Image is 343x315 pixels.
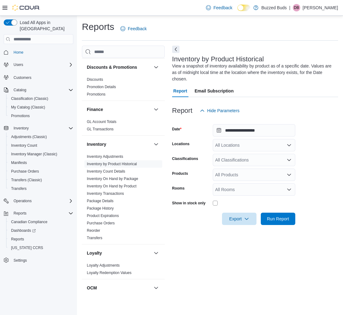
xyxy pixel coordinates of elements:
[87,228,100,233] a: Reorder
[9,244,46,252] a: [US_STATE] CCRS
[261,4,287,11] p: Buzzed Buds
[87,64,151,70] button: Discounts & Promotions
[6,218,76,226] button: Canadian Compliance
[6,176,76,184] button: Transfers (Classic)
[6,184,76,193] button: Transfers
[11,86,73,94] span: Catalog
[11,113,30,118] span: Promotions
[11,197,34,205] button: Operations
[1,73,76,82] button: Customers
[9,150,60,158] a: Inventory Manager (Classic)
[1,60,76,69] button: Users
[237,5,250,11] input: Dark Mode
[11,237,24,242] span: Reports
[9,95,73,102] span: Classification (Classic)
[87,85,116,89] a: Promotion Details
[82,262,165,279] div: Loyalty
[87,141,151,147] button: Inventory
[9,159,73,166] span: Manifests
[11,49,26,56] a: Home
[87,206,114,211] span: Package History
[9,185,73,192] span: Transfers
[152,284,160,292] button: OCM
[87,92,106,97] span: Promotions
[11,256,73,264] span: Settings
[6,150,76,158] button: Inventory Manager (Classic)
[87,77,103,82] a: Discounts
[289,4,290,11] p: |
[195,85,234,97] span: Email Subscription
[11,169,39,174] span: Purchase Orders
[87,235,102,240] span: Transfers
[87,92,106,96] a: Promotions
[17,19,73,32] span: Load All Apps in [GEOGRAPHIC_DATA]
[9,159,29,166] a: Manifests
[152,106,160,113] button: Finance
[9,150,73,158] span: Inventory Manager (Classic)
[9,142,73,149] span: Inventory Count
[9,176,44,184] a: Transfers (Classic)
[303,4,338,11] p: [PERSON_NAME]
[87,199,114,203] a: Package Details
[6,141,76,150] button: Inventory Count
[87,206,114,211] a: Package History
[9,218,73,226] span: Canadian Compliance
[6,103,76,112] button: My Catalog (Classic)
[11,134,47,139] span: Adjustments (Classic)
[11,105,45,110] span: My Catalog (Classic)
[293,4,300,11] div: Daniel Barnes
[87,141,106,147] h3: Inventory
[197,104,242,117] button: Hide Parameters
[87,191,124,196] span: Inventory Transactions
[11,245,43,250] span: [US_STATE] CCRS
[87,270,131,275] span: Loyalty Redemption Values
[287,172,292,177] button: Open list of options
[172,107,192,114] h3: Report
[87,184,136,188] a: Inventory On Hand by Product
[11,61,73,68] span: Users
[87,154,123,159] a: Inventory Adjustments
[87,263,120,268] a: Loyalty Adjustments
[1,256,76,265] button: Settings
[11,210,73,217] span: Reports
[287,157,292,162] button: Open list of options
[82,153,165,244] div: Inventory
[82,118,165,135] div: Finance
[87,184,136,189] span: Inventory On Hand by Product
[87,250,102,256] h3: Loyalty
[11,125,31,132] button: Inventory
[172,127,182,132] label: Date
[11,61,26,68] button: Users
[87,119,116,124] span: GL Account Totals
[9,235,26,243] a: Reports
[172,156,198,161] label: Classifications
[11,197,73,205] span: Operations
[11,48,73,56] span: Home
[9,104,48,111] a: My Catalog (Classic)
[267,216,289,222] span: Run Report
[9,218,50,226] a: Canadian Compliance
[11,73,73,81] span: Customers
[1,86,76,94] button: Catalog
[4,45,73,281] nav: Complex example
[9,133,73,141] span: Adjustments (Classic)
[173,85,187,97] span: Report
[14,126,29,131] span: Inventory
[9,244,73,252] span: Washington CCRS
[6,158,76,167] button: Manifests
[9,227,38,234] a: Dashboards
[87,120,116,124] a: GL Account Totals
[11,152,57,157] span: Inventory Manager (Classic)
[9,185,29,192] a: Transfers
[6,243,76,252] button: [US_STATE] CCRS
[87,250,151,256] button: Loyalty
[152,63,160,71] button: Discounts & Promotions
[87,214,119,218] a: Product Expirations
[87,106,103,112] h3: Finance
[82,21,114,33] h1: Reports
[11,74,34,81] a: Customers
[12,5,40,11] img: Cova
[172,141,190,146] label: Locations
